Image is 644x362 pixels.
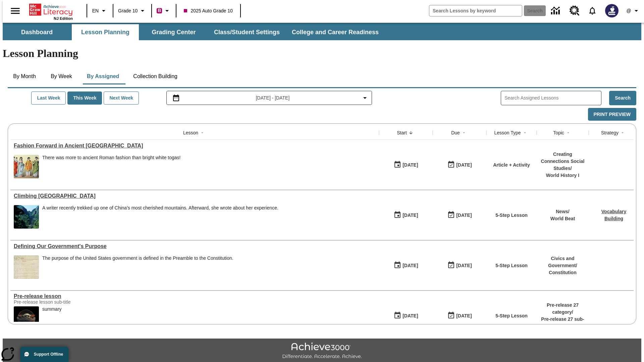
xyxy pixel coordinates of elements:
[460,129,468,137] button: Sort
[566,2,584,20] a: Resource Center, Will open in new tab
[402,211,418,220] div: [DATE]
[14,193,376,199] a: Climbing Mount Tai, Lessons
[42,306,62,330] div: summary
[493,162,530,169] p: Article + Activity
[550,208,575,215] p: News /
[540,302,585,316] p: Pre-release 27 category /
[14,293,376,299] div: Pre-release lesson
[626,7,631,14] span: @
[256,95,290,102] span: [DATE] - [DATE]
[402,161,418,169] div: [DATE]
[184,7,232,14] span: 2025 Auto Grade 10
[451,129,460,136] div: Due
[14,243,376,249] div: Defining Our Government's Purpose
[495,212,528,219] p: 5-Step Lesson
[198,129,206,137] button: Sort
[445,309,474,322] button: 01/25/26: Last day the lesson can be accessed
[391,159,420,171] button: 09/08/25: First time the lesson was available
[34,352,63,357] span: Support Offline
[42,155,180,161] div: There was more to ancient Roman fashion than bright white togas!
[5,1,25,21] button: Open side menu
[601,129,619,136] div: Strategy
[495,312,528,319] p: 5-Step Lesson
[601,209,626,221] a: Vocabulary Building
[20,347,68,362] button: Support Offline
[456,161,472,169] div: [DATE]
[128,68,183,84] button: Collection Building
[42,205,278,211] div: A writer recently trekked up one of China's most cherished mountains. Afterward, she wrote about ...
[158,6,161,15] span: B
[623,5,644,17] button: Profile/Settings
[29,3,73,16] a: Home
[14,306,39,330] img: hero alt text
[286,24,384,40] button: College and Career Readiness
[609,91,636,105] button: Search
[445,209,474,222] button: 06/30/26: Last day the lesson can be accessed
[82,68,124,84] button: By Assigned
[429,5,522,16] input: search field
[14,143,376,149] div: Fashion Forward in Ancient Rome
[14,193,376,199] div: Climbing Mount Tai
[42,255,233,279] div: The purpose of the United States government is defined in the Preamble to the Constitution.
[391,259,420,272] button: 07/01/25: First time the lesson was available
[42,205,278,229] div: A writer recently trekked up one of China's most cherished mountains. Afterward, she wrote about ...
[601,2,623,19] button: Select a new avatar
[540,316,585,330] p: Pre-release 27 sub-category
[3,47,641,60] h1: Lesson Planning
[547,2,566,20] a: Data Center
[14,293,376,299] a: Pre-release lesson, Lessons
[407,129,415,137] button: Sort
[140,24,207,40] button: Grading Center
[67,92,102,105] button: This Week
[391,309,420,322] button: 01/22/25: First time the lesson was available
[14,299,114,305] div: Pre-release lesson sub-title
[456,211,472,220] div: [DATE]
[31,92,66,105] button: Last Week
[118,7,138,14] span: Grade 10
[45,68,78,84] button: By Week
[89,5,111,17] button: Language: EN, Select a language
[115,5,149,17] button: Grade: Grade 10, Select a grade
[564,129,572,137] button: Sort
[553,129,564,136] div: Topic
[495,262,528,269] p: 5-Step Lesson
[154,5,174,17] button: Boost Class color is violet red. Change class color
[14,155,39,178] img: Illustration showing ancient Roman women wearing clothing in different styles and colors
[14,255,39,279] img: This historic document written in calligraphic script on aged parchment, is the Preamble of the C...
[584,2,601,19] a: Notifications
[605,4,619,17] img: Avatar
[14,143,376,149] a: Fashion Forward in Ancient Rome, Lessons
[14,243,376,249] a: Defining Our Government's Purpose, Lessons
[104,92,139,105] button: Next Week
[619,129,627,137] button: Sort
[42,155,180,178] div: There was more to ancient Roman fashion than bright white togas!
[92,7,99,14] span: EN
[540,172,585,179] p: World History I
[540,269,585,276] p: Constitution
[445,159,474,171] button: 09/08/25: Last day the lesson can be accessed
[504,93,601,103] input: Search Assigned Lessons
[445,259,474,272] button: 03/31/26: Last day the lesson can be accessed
[521,129,529,137] button: Sort
[8,68,41,84] button: By Month
[588,108,636,121] button: Print Preview
[42,306,62,312] div: summary
[183,129,198,136] div: Lesson
[72,24,139,40] button: Lesson Planning
[3,24,70,40] button: Dashboard
[3,23,641,40] div: SubNavbar
[42,255,233,261] div: The purpose of the United States government is defined in the Preamble to the Constitution.
[397,129,407,136] div: Start
[361,94,369,102] svg: Collapse Date Range Filter
[456,312,472,320] div: [DATE]
[402,261,418,270] div: [DATE]
[391,209,420,222] button: 07/22/25: First time the lesson was available
[282,343,362,360] img: Achieve3000 Differentiate Accelerate Achieve
[54,16,73,20] span: NJ Edition
[402,312,418,320] div: [DATE]
[14,205,39,229] img: 6000 stone steps to climb Mount Tai in Chinese countryside
[456,261,472,270] div: [DATE]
